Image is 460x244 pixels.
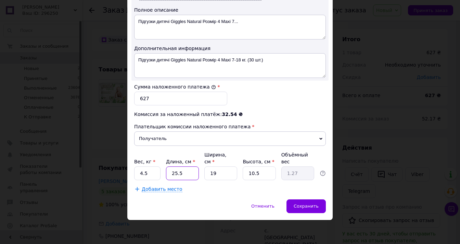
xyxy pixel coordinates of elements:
span: 32.54 ₴ [222,112,243,117]
textarea: Підгузки дитячі Giggles Natural Розмір 4 Maxi 7... [134,15,326,39]
span: Сохранить [294,204,319,209]
span: Отменить [251,204,274,209]
label: Ширина, см [204,152,226,164]
div: Полное описание [134,7,326,13]
textarea: Підгузки дитячі Giggles Natural Розмір 4 Maxi 7-18 кг. (30 шт.) [134,53,326,78]
span: Получатель [134,131,326,146]
div: Дополнительная информация [134,45,326,52]
label: Вес, кг [134,159,155,164]
span: Плательщик комиссии наложенного платежа [134,124,251,129]
span: Добавить место [142,186,182,192]
label: Сумма наложенного платежа [134,84,216,90]
label: Длина, см [166,159,195,164]
label: Высота, см [243,159,274,164]
div: Объёмный вес [281,151,314,165]
div: Комиссия за наложенный платёж: [134,111,326,118]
